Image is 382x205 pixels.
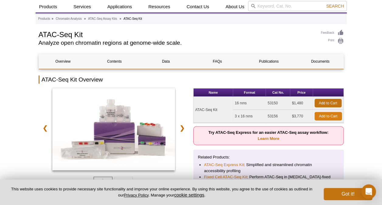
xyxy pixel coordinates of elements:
[39,54,87,69] a: Overview
[204,162,244,168] a: ATAC-Seq Express Kit
[119,17,121,20] li: »
[90,54,139,69] a: Contents
[321,38,344,44] a: Print
[315,99,342,107] a: Add to Cart
[258,136,279,141] a: Learn More
[39,40,315,46] h2: Analyze open chromatin regions at genome-wide scale.
[84,17,86,20] li: »
[361,184,376,199] div: Open Intercom Messenger
[52,88,175,170] img: ATAC-Seq Kit
[296,54,344,69] a: Documents
[38,16,50,22] a: Products
[56,16,82,22] a: Chromatin Analysis
[104,1,136,12] a: Applications
[204,174,247,180] a: Fixed Cell ATAC-Seq Kit
[52,88,175,172] a: ATAC-Seq Kit
[204,174,333,186] li: : Perform ATAC-Seq in [MEDICAL_DATA]-fixed cells
[176,121,189,135] a: ❯
[266,110,290,123] td: 53156
[124,193,148,197] a: Privacy Policy
[233,97,266,110] td: 16 rxns
[290,97,313,110] td: $1,480
[198,154,339,160] p: Related Products:
[245,54,293,69] a: Publications
[290,110,313,123] td: $3,770
[326,4,344,9] span: Search
[248,1,347,11] input: Keyword, Cat. No.
[321,30,344,36] a: Feedback
[194,89,233,97] th: Name
[52,17,53,20] li: »
[266,97,290,110] td: 53150
[315,112,342,120] a: Add to Cart
[10,186,314,198] p: This website uses cookies to provide necessary site functionality and improve your online experie...
[145,1,174,12] a: Resources
[174,192,204,197] button: cookie settings
[193,54,241,69] a: FAQs
[324,188,372,200] button: Got it!
[204,162,333,174] li: : Simplified and streamlined chromatin accessibility profiling
[39,30,315,39] h1: ATAC-Seq Kit
[266,89,290,97] th: Cat No.
[233,89,266,97] th: Format
[39,121,52,135] a: ❮
[70,1,95,12] a: Services
[290,89,313,97] th: Price
[233,110,266,123] td: 3 x 16 rxns
[36,1,61,12] a: Products
[123,17,142,20] li: ATAC-Seq Kit
[208,130,329,141] strong: Try ATAC-Seq Express for an easier ATAC-Seq assay workflow:
[88,16,117,22] a: ATAC-Seq Assay Kits
[142,54,190,69] a: Data
[183,1,213,12] a: Contact Us
[222,1,248,12] a: About Us
[39,75,344,84] h2: ATAC-Seq Kit Overview
[194,97,233,123] td: ATAC-Seq Kit
[324,3,346,9] button: Search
